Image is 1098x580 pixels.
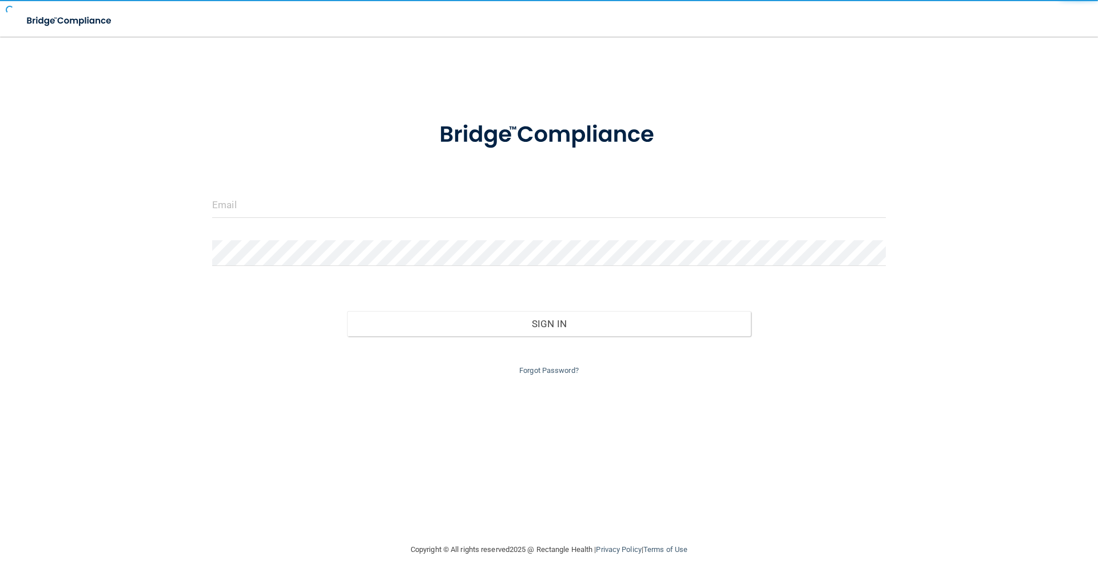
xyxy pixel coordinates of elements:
[519,366,579,375] a: Forgot Password?
[17,9,122,33] img: bridge_compliance_login_screen.278c3ca4.svg
[340,531,758,568] div: Copyright © All rights reserved 2025 @ Rectangle Health | |
[643,545,687,554] a: Terms of Use
[212,192,886,218] input: Email
[347,311,751,336] button: Sign In
[416,105,682,165] img: bridge_compliance_login_screen.278c3ca4.svg
[596,545,641,554] a: Privacy Policy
